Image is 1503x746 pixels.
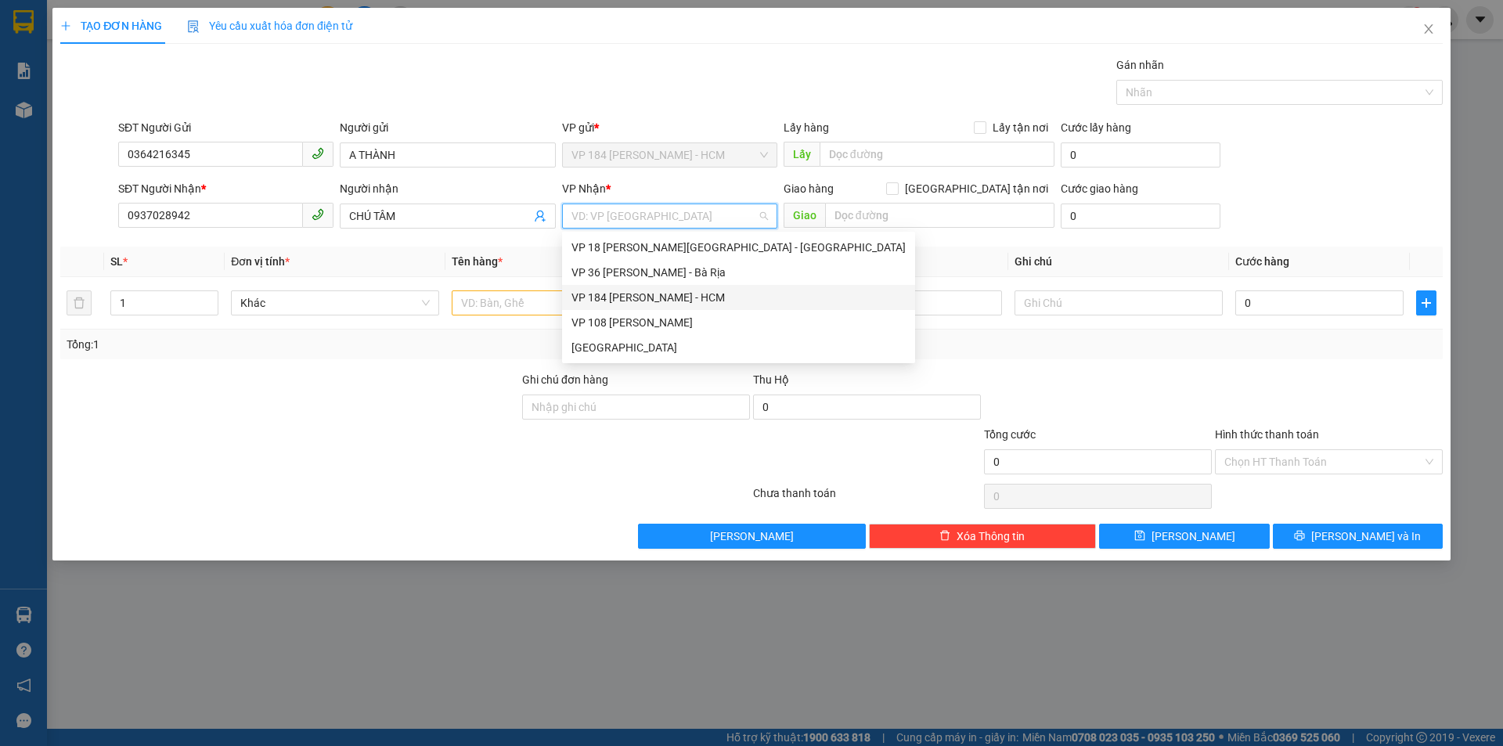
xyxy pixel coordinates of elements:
[562,235,915,260] div: VP 18 Nguyễn Thái Bình - Quận 1
[187,20,200,33] img: icon
[534,210,546,222] span: user-add
[118,119,333,136] div: SĐT Người Gửi
[571,289,906,306] div: VP 184 [PERSON_NAME] - HCM
[939,530,950,542] span: delete
[784,142,820,167] span: Lấy
[820,142,1054,167] input: Dọc đường
[562,260,915,285] div: VP 36 Lê Thành Duy - Bà Rịa
[984,428,1036,441] span: Tổng cước
[562,119,777,136] div: VP gửi
[1416,290,1436,315] button: plus
[1061,204,1220,229] input: Cước giao hàng
[957,528,1025,545] span: Xóa Thông tin
[1235,255,1289,268] span: Cước hàng
[638,524,866,549] button: [PERSON_NAME]
[1116,59,1164,71] label: Gán nhãn
[1422,23,1435,35] span: close
[60,20,71,31] span: plus
[1015,290,1223,315] input: Ghi Chú
[869,524,1097,549] button: deleteXóa Thông tin
[1294,530,1305,542] span: printer
[110,255,123,268] span: SL
[753,373,789,386] span: Thu Hộ
[986,119,1054,136] span: Lấy tận nơi
[312,208,324,221] span: phone
[562,285,915,310] div: VP 184 Nguyễn Văn Trỗi - HCM
[452,290,660,315] input: VD: Bàn, Ghế
[60,20,162,32] span: TẠO ĐƠN HÀNG
[751,485,982,512] div: Chưa thanh toán
[1099,524,1269,549] button: save[PERSON_NAME]
[784,182,834,195] span: Giao hàng
[312,147,324,160] span: phone
[1215,428,1319,441] label: Hình thức thanh toán
[187,20,352,32] span: Yêu cầu xuất hóa đơn điện tử
[1134,530,1145,542] span: save
[784,203,825,228] span: Giao
[710,528,794,545] span: [PERSON_NAME]
[67,290,92,315] button: delete
[231,255,290,268] span: Đơn vị tính
[562,310,915,335] div: VP 108 Lê Hồng Phong - Vũng Tàu
[340,119,555,136] div: Người gửi
[522,395,750,420] input: Ghi chú đơn hàng
[1417,297,1436,309] span: plus
[1407,8,1451,52] button: Close
[522,373,608,386] label: Ghi chú đơn hàng
[1061,121,1131,134] label: Cước lấy hàng
[340,180,555,197] div: Người nhận
[899,180,1054,197] span: [GEOGRAPHIC_DATA] tận nơi
[571,339,906,356] div: [GEOGRAPHIC_DATA]
[1008,247,1229,277] th: Ghi chú
[1273,524,1443,549] button: printer[PERSON_NAME] và In
[562,335,915,360] div: Long hải
[562,182,606,195] span: VP Nhận
[571,264,906,281] div: VP 36 [PERSON_NAME] - Bà Rịa
[1152,528,1235,545] span: [PERSON_NAME]
[1061,182,1138,195] label: Cước giao hàng
[571,314,906,331] div: VP 108 [PERSON_NAME]
[571,143,768,167] span: VP 184 Nguyễn Văn Trỗi - HCM
[571,239,906,256] div: VP 18 [PERSON_NAME][GEOGRAPHIC_DATA] - [GEOGRAPHIC_DATA]
[118,180,333,197] div: SĐT Người Nhận
[1061,142,1220,168] input: Cước lấy hàng
[240,291,430,315] span: Khác
[452,255,503,268] span: Tên hàng
[834,290,1002,315] input: 0
[1311,528,1421,545] span: [PERSON_NAME] và In
[784,121,829,134] span: Lấy hàng
[825,203,1054,228] input: Dọc đường
[67,336,580,353] div: Tổng: 1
